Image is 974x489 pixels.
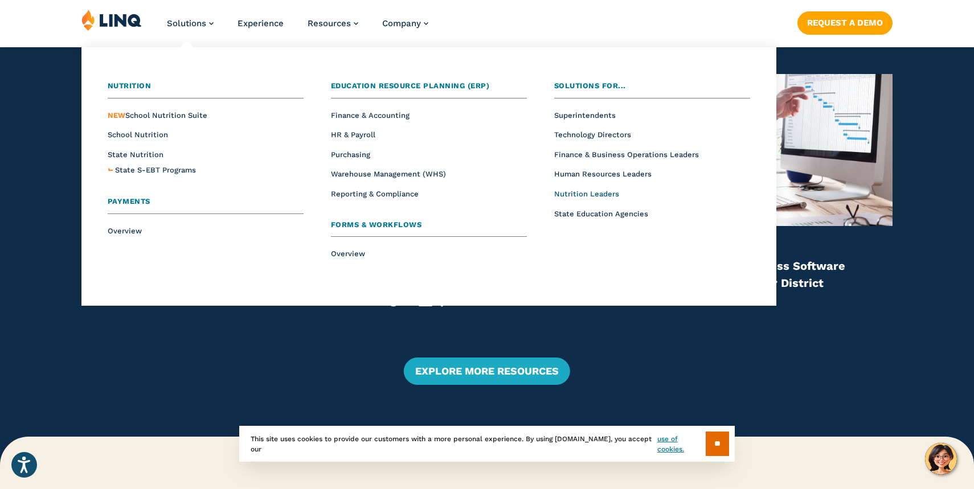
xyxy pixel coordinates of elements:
[797,9,893,34] nav: Button Navigation
[331,80,527,98] a: Education Resource Planning (ERP)
[81,9,142,31] img: LINQ | K‑12 Software
[108,150,163,159] a: State Nutrition
[108,197,150,206] span: Payments
[657,434,706,454] a: use of cookies.
[108,130,168,139] a: School Nutrition
[360,259,587,307] a: District Benefits from Having a Knowledgeable Client Experience Team During ERP Implementation
[331,130,375,139] a: HR & Payroll
[404,357,570,385] a: Explore More Resources
[108,111,207,120] a: NEWSchool Nutrition Suite
[308,18,358,28] a: Resources
[108,196,304,214] a: Payments
[331,219,527,237] a: Forms & Workflows
[331,81,490,90] span: Education Resource Planning (ERP)
[331,220,422,229] span: Forms & Workflows
[797,11,893,34] a: Request a Demo
[554,130,631,139] a: Technology Directors
[331,150,370,159] a: Purchasing
[115,166,196,174] span: State S-EBT Programs
[167,18,214,28] a: Solutions
[331,190,419,198] a: Reporting & Compliance
[554,150,699,159] a: Finance & Business Operations Leaders
[108,80,304,98] a: Nutrition
[554,81,626,90] span: Solutions for...
[108,111,207,120] span: School Nutrition Suite
[331,249,365,258] a: Overview
[238,18,284,28] a: Experience
[108,227,142,235] a: Overview
[554,111,616,120] a: Superintendents
[308,18,351,28] span: Resources
[382,18,421,28] span: Company
[554,209,648,218] a: State Education Agencies
[331,170,446,178] a: Warehouse Management (WHS)
[925,443,957,475] button: Hello, have a question? Let’s chat.
[108,111,125,120] span: NEW
[108,81,152,90] span: Nutrition
[382,18,428,28] a: Company
[554,80,750,98] a: Solutions for...
[239,426,735,462] div: This site uses cookies to provide our customers with a more personal experience. By using [DOMAIN...
[554,170,652,178] a: Human Resources Leaders
[167,9,428,47] nav: Primary Navigation
[167,18,206,28] span: Solutions
[554,190,619,198] a: Nutrition Leaders
[115,165,196,176] a: State S-EBT Programs
[331,111,410,120] a: Finance & Accounting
